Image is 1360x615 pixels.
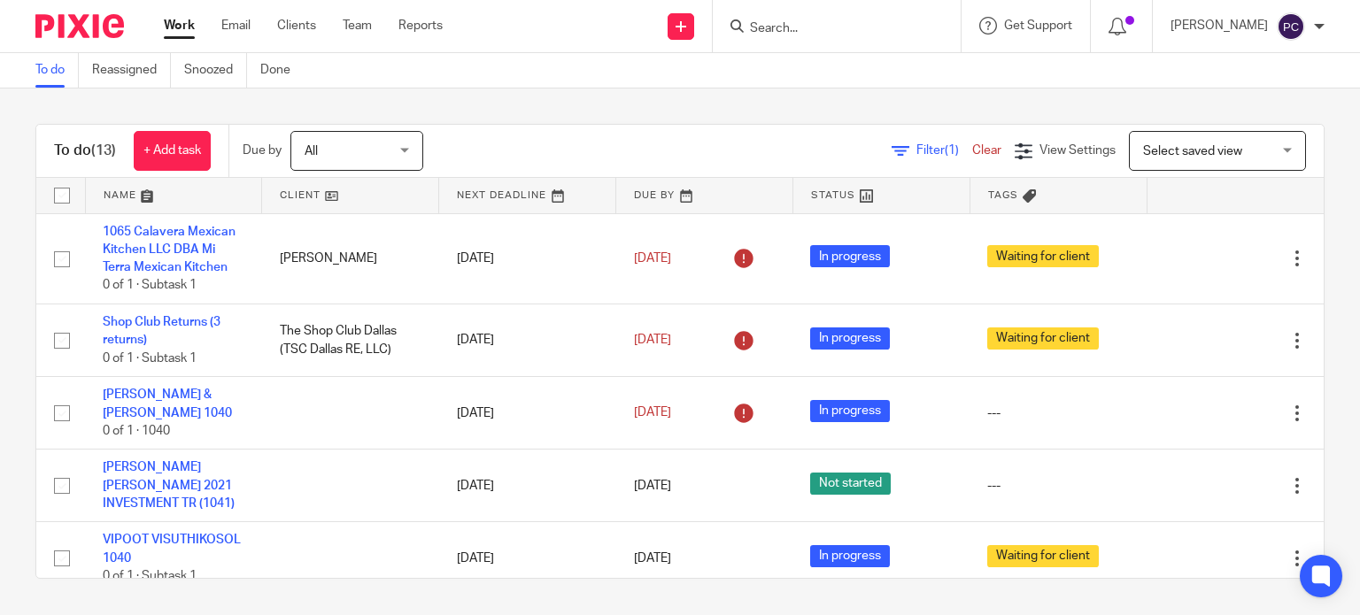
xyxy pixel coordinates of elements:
[634,480,671,492] span: [DATE]
[634,252,671,265] span: [DATE]
[262,304,439,377] td: The Shop Club Dallas (TSC Dallas RE, LLC)
[439,450,616,522] td: [DATE]
[103,280,197,292] span: 0 of 1 · Subtask 1
[945,144,959,157] span: (1)
[103,352,197,365] span: 0 of 1 · Subtask 1
[134,131,211,171] a: + Add task
[972,144,1001,157] a: Clear
[103,226,236,274] a: 1065 Calavera Mexican Kitchen LLC DBA Mi Terra Mexican Kitchen
[1039,144,1116,157] span: View Settings
[243,142,282,159] p: Due by
[103,534,241,564] a: VIPOOT VISUTHIKOSOL 1040
[92,53,171,88] a: Reassigned
[810,545,890,567] span: In progress
[1171,17,1268,35] p: [PERSON_NAME]
[634,552,671,565] span: [DATE]
[439,213,616,304] td: [DATE]
[748,21,908,37] input: Search
[987,404,1129,422] div: ---
[103,425,170,437] span: 0 of 1 · 1040
[35,53,79,88] a: To do
[439,304,616,377] td: [DATE]
[987,545,1099,567] span: Waiting for client
[988,190,1018,200] span: Tags
[277,17,316,35] a: Clients
[91,143,116,158] span: (13)
[1004,19,1072,32] span: Get Support
[439,522,616,595] td: [DATE]
[343,17,372,35] a: Team
[810,327,890,350] span: In progress
[184,53,247,88] a: Snoozed
[54,142,116,160] h1: To do
[103,461,235,510] a: [PERSON_NAME] [PERSON_NAME] 2021 INVESTMENT TR (1041)
[810,473,891,495] span: Not started
[1277,12,1305,41] img: svg%3E
[35,14,124,38] img: Pixie
[262,213,439,304] td: [PERSON_NAME]
[305,145,318,158] span: All
[103,570,197,582] span: 0 of 1 · Subtask 1
[164,17,195,35] a: Work
[987,245,1099,267] span: Waiting for client
[260,53,304,88] a: Done
[810,400,890,422] span: In progress
[398,17,443,35] a: Reports
[916,144,972,157] span: Filter
[103,316,220,346] a: Shop Club Returns (3 returns)
[103,388,232,419] a: [PERSON_NAME] & [PERSON_NAME] 1040
[1143,145,1242,158] span: Select saved view
[634,407,671,419] span: [DATE]
[810,245,890,267] span: In progress
[634,334,671,346] span: [DATE]
[221,17,251,35] a: Email
[439,377,616,450] td: [DATE]
[987,327,1099,350] span: Waiting for client
[987,477,1129,495] div: ---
